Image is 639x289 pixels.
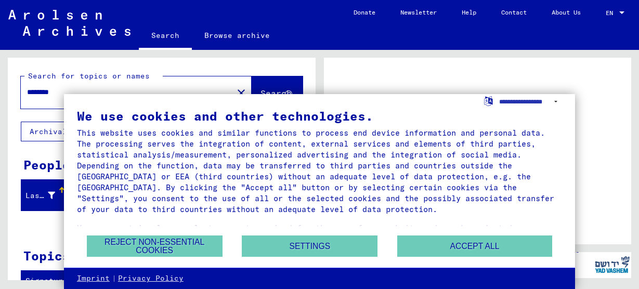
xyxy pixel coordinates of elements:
[21,181,66,210] mat-header-cell: Last Name
[23,246,70,265] div: Topics
[118,273,184,284] a: Privacy Policy
[192,23,282,48] a: Browse archive
[606,9,617,17] span: EN
[77,273,110,284] a: Imprint
[242,235,377,257] button: Settings
[77,110,562,122] div: We use cookies and other technologies.
[87,235,223,257] button: Reject non-essential cookies
[8,10,131,36] img: Arolsen_neg.svg
[252,76,303,109] button: Search
[260,88,292,98] span: Search
[231,82,252,103] button: Clear
[28,71,150,81] mat-label: Search for topics or names
[139,23,192,50] a: Search
[25,187,68,204] div: Last Name
[21,122,131,141] button: Archival tree units
[23,155,70,174] div: People
[593,252,632,278] img: yv_logo.png
[235,87,247,99] mat-icon: close
[77,127,562,215] div: This website uses cookies and similar functions to process end device information and personal da...
[25,275,85,286] div: Signature
[397,235,553,257] button: Accept all
[25,190,55,201] div: Last Name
